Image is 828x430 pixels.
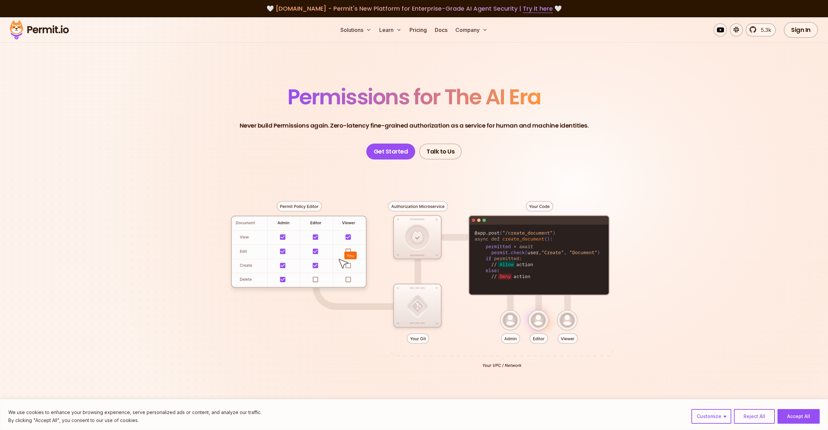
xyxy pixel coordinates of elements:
button: Learn [377,23,404,37]
div: 🤍 🤍 [16,4,812,13]
a: Talk to Us [419,144,462,160]
p: Never build Permissions again. Zero-latency fine-grained authorization as a service for human and... [240,121,589,130]
span: 5.3k [757,26,771,34]
p: By clicking "Accept All", you consent to our use of cookies. [8,416,262,424]
button: Customize [691,409,731,424]
a: Get Started [366,144,415,160]
a: Pricing [407,23,429,37]
p: We use cookies to enhance your browsing experience, serve personalized ads or content, and analyz... [8,408,262,416]
span: Permissions for The AI Era [288,82,541,112]
button: Solutions [338,23,374,37]
button: Company [453,23,490,37]
a: Docs [432,23,450,37]
a: Sign In [784,22,818,38]
a: Try it here [523,4,553,13]
button: Accept All [777,409,820,424]
button: Reject All [734,409,775,424]
a: 5.3k [746,23,776,37]
img: Permit logo [7,19,72,41]
span: [DOMAIN_NAME] - Permit's New Platform for Enterprise-Grade AI Agent Security | [276,4,553,13]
